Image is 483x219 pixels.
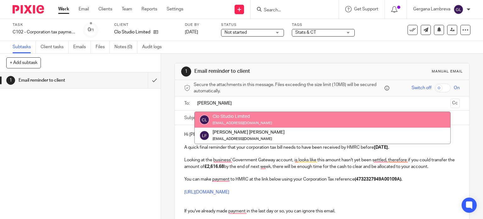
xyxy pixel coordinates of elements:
small: /1 [91,28,94,32]
small: [EMAIL_ADDRESS][DOMAIN_NAME] [213,137,272,141]
label: Task [13,22,75,27]
p: Clo Studio Limited [114,29,150,35]
div: C102 - Corporation tax payment reminder (no. 2) [13,29,75,35]
a: Team [122,6,132,12]
p: If you've already made payment in the last day or so, you can ignore this email. [184,208,460,214]
button: Cc [450,99,460,108]
input: Search [263,8,320,13]
div: 1 [181,66,191,77]
p: Gergana Lambreva [413,6,450,12]
img: svg%3E [199,130,209,141]
a: Clients [98,6,112,12]
a: Emails [73,41,91,53]
div: 0 [88,26,94,33]
strong: (4732327949A00109A). [355,177,402,182]
span: Stats & CT [295,30,316,35]
div: [PERSON_NAME] [PERSON_NAME] [213,129,285,135]
span: Get Support [354,7,378,11]
strong: [DATE]. [374,145,389,150]
a: Settings [167,6,183,12]
small: [EMAIL_ADDRESS][DOMAIN_NAME] [213,121,272,125]
p: Looking at the business' Government Gateway account, is looks like this amount hasn't yet been se... [184,157,460,170]
a: Files [96,41,110,53]
div: 1 [6,76,15,85]
a: Reports [142,6,157,12]
span: [DATE] [185,30,198,34]
label: Subject: [184,115,201,121]
a: Client tasks [41,41,69,53]
label: Due by [185,22,213,27]
a: Subtasks [13,41,36,53]
span: On [454,85,460,91]
h1: Email reminder to client [19,76,101,85]
a: Notes (0) [114,41,137,53]
button: + Add subtask [6,57,41,68]
span: Switch off [412,85,431,91]
label: Tags [292,22,355,27]
strong: £2,616.68 [204,164,224,169]
img: svg%3E [453,4,464,14]
div: Clo Studio Limited [213,113,272,120]
a: [URL][DOMAIN_NAME] [184,190,229,194]
p: A quick final reminder that your corporation tax bill needs to have been received by HMRC before [184,144,460,151]
h1: Email reminder to client [194,68,335,75]
label: Client [114,22,177,27]
img: svg%3E [199,115,209,125]
a: Audit logs [142,41,166,53]
p: Hi [PERSON_NAME], [184,131,460,138]
p: You can make payment to HMRC at the link below using your Corporation Tax reference [184,176,460,182]
a: Work [58,6,69,12]
span: Not started [225,30,247,35]
span: Secure the attachments in this message. Files exceeding the size limit (10MB) will be secured aut... [194,82,383,95]
div: Manual email [432,69,463,74]
a: Email [79,6,89,12]
img: Pixie [13,5,44,14]
label: Status [221,22,284,27]
label: To: [184,100,191,107]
